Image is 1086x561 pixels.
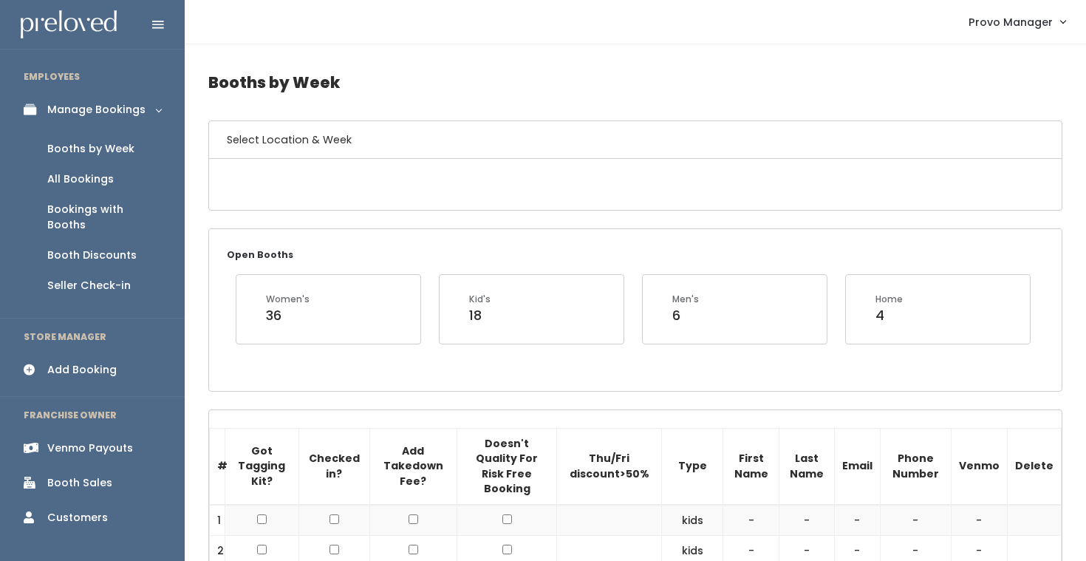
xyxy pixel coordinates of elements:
[723,428,779,505] th: First Name
[662,428,723,505] th: Type
[47,475,112,491] div: Booth Sales
[47,248,137,263] div: Booth Discounts
[457,428,557,505] th: Doesn't Quality For Risk Free Booking
[672,293,699,306] div: Men's
[47,202,161,233] div: Bookings with Booths
[880,428,951,505] th: Phone Number
[209,121,1062,159] h6: Select Location & Week
[969,14,1053,30] span: Provo Manager
[1007,428,1061,505] th: Delete
[954,6,1080,38] a: Provo Manager
[834,428,880,505] th: Email
[951,428,1007,505] th: Venmo
[227,248,293,261] small: Open Booths
[47,441,133,456] div: Venmo Payouts
[47,278,131,293] div: Seller Check-in
[662,505,723,536] td: kids
[47,362,117,378] div: Add Booking
[779,505,834,536] td: -
[225,428,299,505] th: Got Tagging Kit?
[557,428,662,505] th: Thu/Fri discount>50%
[266,293,310,306] div: Women's
[723,505,779,536] td: -
[779,428,834,505] th: Last Name
[469,293,491,306] div: Kid's
[880,505,951,536] td: -
[875,293,903,306] div: Home
[298,428,369,505] th: Checked in?
[47,510,108,526] div: Customers
[47,141,134,157] div: Booths by Week
[47,102,146,118] div: Manage Bookings
[369,428,457,505] th: Add Takedown Fee?
[469,306,491,325] div: 18
[672,306,699,325] div: 6
[21,10,117,39] img: preloved logo
[210,505,225,536] td: 1
[47,171,114,187] div: All Bookings
[208,62,1062,103] h4: Booths by Week
[951,505,1007,536] td: -
[875,306,903,325] div: 4
[266,306,310,325] div: 36
[210,428,225,505] th: #
[834,505,880,536] td: -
